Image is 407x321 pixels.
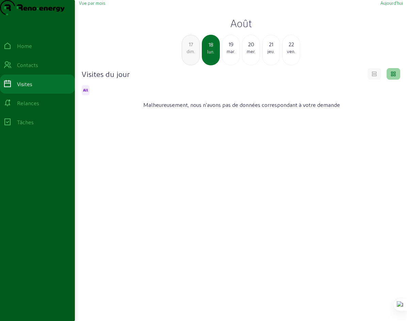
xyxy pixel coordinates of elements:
div: Tâches [17,118,34,126]
div: Home [17,42,32,50]
div: 18 [202,41,219,49]
div: dim. [182,48,199,54]
div: jeu. [262,48,280,54]
div: 19 [222,40,240,48]
span: Malheureusement, nous n'avons pas de données correspondant à votre demande [143,101,340,109]
div: lun. [202,49,219,55]
div: 22 [282,40,300,48]
div: ven. [282,48,300,54]
div: Visites [17,80,32,88]
div: 21 [262,40,280,48]
span: Vue par mois [79,0,105,5]
span: Aujourd'hui [380,0,403,5]
div: 17 [182,40,199,48]
div: Relances [17,99,39,107]
div: 20 [242,40,260,48]
span: All [83,88,88,93]
div: mar. [222,48,240,54]
div: Contacts [17,61,38,69]
h4: Visites du jour [82,69,130,79]
div: mer. [242,48,260,54]
h2: Août [79,17,403,29]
